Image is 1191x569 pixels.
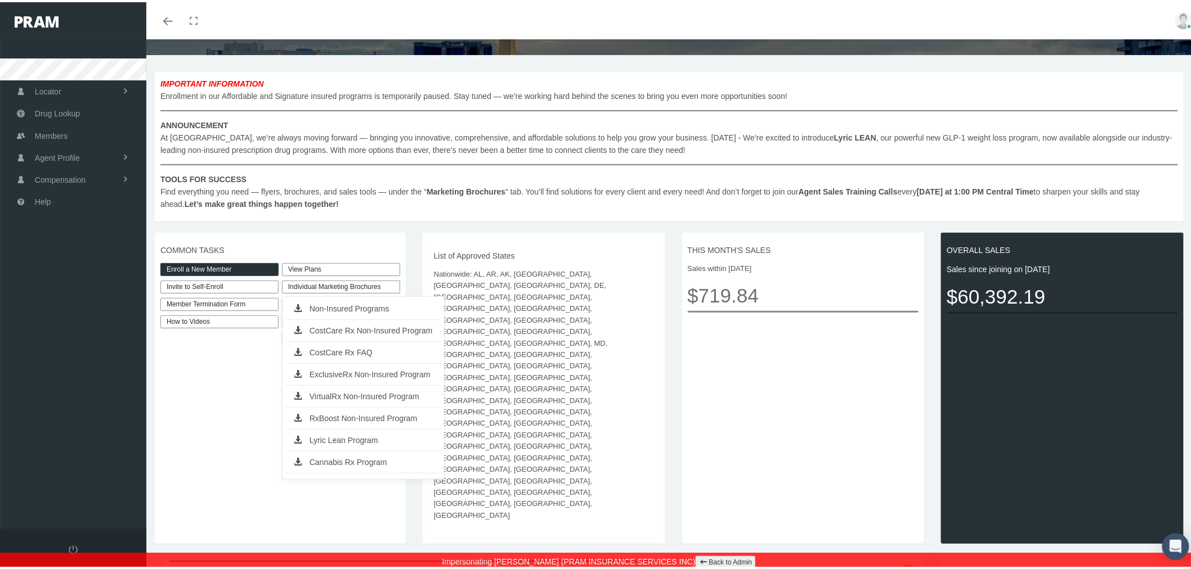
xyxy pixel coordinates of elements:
a: VirtualRx Non-Insured Program [285,386,441,402]
a: ExclusiveRx Non-Insured Program [285,364,441,380]
span: COMMON TASKS [160,242,400,254]
b: Lyric LEAN [834,131,876,140]
span: $60,392.19 [947,279,1178,310]
a: Back to Admin [696,554,756,567]
span: $719.84 [688,278,919,309]
a: Member Termination Form [160,296,279,309]
span: Sales since joining on [DATE] [947,261,1178,273]
span: Drug Lookup [35,101,80,122]
div: Open Intercom Messenger [1162,531,1189,558]
a: How to Videos [160,313,279,326]
a: Lyric Lean Program [285,430,441,446]
a: View Plans [282,261,400,274]
div: Individual Marketing Brochures [282,278,400,291]
b: ANNOUNCEMENT [160,119,229,128]
b: Marketing Brochures [427,185,505,194]
b: TOOLS FOR SUCCESS [160,173,247,182]
span: Locator [35,79,61,100]
a: Non-Insured Programs [285,299,441,314]
b: [DATE] at 1:00 PM Central Time [917,185,1034,194]
a: Invite to Self-Enroll [160,278,279,291]
span: Help [35,189,51,210]
a: RxBoost Non-Insured Program [285,408,441,424]
span: Agent Profile [35,145,80,166]
span: Members [35,123,68,144]
span: Nationwide: AL, AR, AK, [GEOGRAPHIC_DATA], [GEOGRAPHIC_DATA], [GEOGRAPHIC_DATA], DE, [GEOGRAPHIC_... [434,267,654,519]
b: Let’s make great things happen together! [185,197,339,206]
b: Agent Sales Training Calls [799,185,898,194]
a: CostCare Rx Non-Insured Program [285,320,441,336]
a: CostCare Rx FAQ [285,342,441,358]
span: THIS MONTH'S SALES [688,242,919,254]
span: Enrollment in our Affordable and Signature insured programs is temporarily paused. Stay tuned — w... [160,75,1178,208]
span: OVERALL SALES [947,242,1178,254]
a: Enroll a New Member [160,261,279,274]
span: Sales within [DATE] [688,261,919,272]
a: Cannabis Rx Program [285,452,441,468]
span: List of Approved States [434,247,654,260]
b: IMPORTANT INFORMATION [160,77,264,86]
img: PRAM_20_x_78.png [15,14,59,25]
span: Compensation [35,167,86,188]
